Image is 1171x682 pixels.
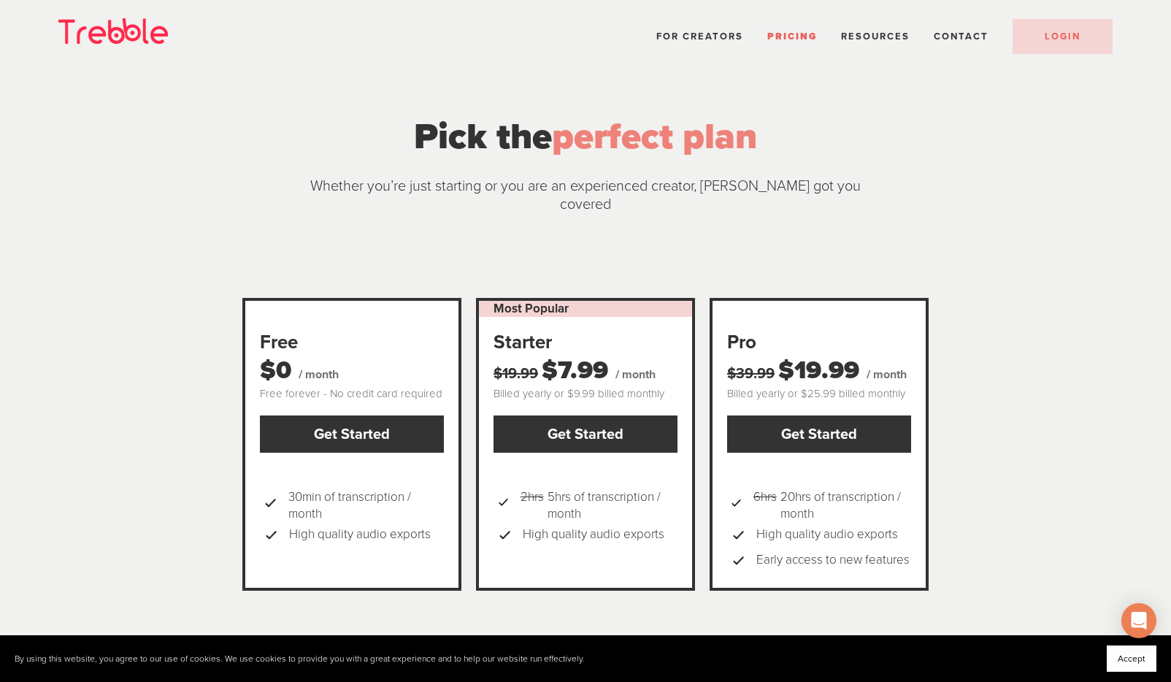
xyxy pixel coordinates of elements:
span: High quality audio exports [289,522,431,548]
span: High quality audio exports [523,522,664,548]
div: Free [260,330,444,355]
a: Get Started [260,415,444,453]
button: Accept [1107,645,1156,672]
div: Billed yearly or $25.99 billed monthly [727,387,911,402]
div: Pick the [296,110,875,163]
span: Resources [841,31,910,42]
span: Early access to new features [756,548,910,573]
s: 6hrs [753,489,777,521]
div: Pro [727,330,911,355]
a: Pricing [767,31,817,42]
s: $39.99 [727,365,775,383]
span: perfect plan [552,115,757,158]
span: 5hrs of transcription / month [521,489,677,521]
s: 2hrs [521,489,544,521]
p: By using this website, you agree to our use of cookies. We use cookies to provide you with a grea... [15,654,585,664]
a: Get Started [727,415,911,453]
a: LOGIN [1013,19,1113,54]
div: Most Popular [479,301,692,317]
s: $19.99 [494,365,538,383]
span: Accept [1118,654,1145,664]
a: For Creators [656,31,743,42]
span: High quality audio exports [756,522,898,548]
div: Free forever - No credit card required [260,387,444,402]
a: Get Started [494,415,677,453]
p: Whether you’re just starting or you are an experienced creator, [PERSON_NAME] got you covered [296,177,875,214]
span: / month [615,367,656,382]
div: Billed yearly or $9.99 billed monthly [494,387,677,402]
span: 20hrs of transcription / month [753,489,911,521]
span: $19.99 [778,356,859,386]
span: $7.99 [542,356,608,386]
div: Starter [494,330,677,355]
span: 30min of transcription / month [288,489,444,521]
a: Contact [934,31,988,42]
div: Open Intercom Messenger [1121,603,1156,638]
img: Trebble [58,18,168,44]
span: LOGIN [1045,31,1080,42]
span: $0 [260,356,291,386]
span: / month [299,367,339,382]
span: / month [867,367,907,382]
